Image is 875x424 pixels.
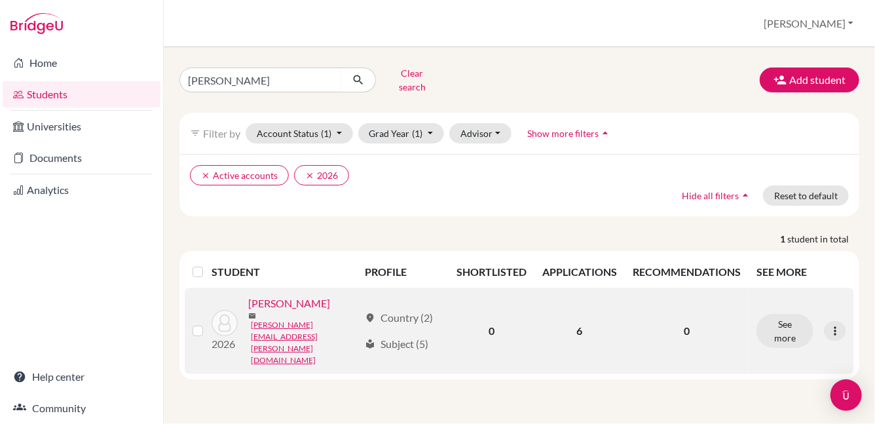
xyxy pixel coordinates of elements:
button: Reset to default [763,185,849,206]
a: [PERSON_NAME][EMAIL_ADDRESS][PERSON_NAME][DOMAIN_NAME] [251,319,359,366]
button: Add student [760,67,859,92]
span: student in total [787,232,859,246]
img: Raj, Rishit [212,310,238,336]
a: Documents [3,145,160,171]
div: Country (2) [365,310,433,326]
strong: 1 [780,232,787,246]
span: location_on [365,313,375,323]
p: 0 [633,323,741,339]
a: [PERSON_NAME] [248,296,330,311]
button: clearActive accounts [190,165,289,185]
div: Open Intercom Messenger [830,379,862,411]
th: APPLICATIONS [534,256,625,288]
i: arrow_drop_up [599,126,612,140]
a: Students [3,81,160,107]
a: Analytics [3,177,160,203]
button: clear2026 [294,165,349,185]
th: SHORTLISTED [449,256,534,288]
span: mail [248,312,256,320]
button: Grad Year(1) [358,123,445,144]
img: Bridge-U [10,13,63,34]
p: 2026 [212,336,238,352]
span: (1) [321,128,331,139]
th: STUDENT [212,256,357,288]
a: Home [3,50,160,76]
a: Help center [3,364,160,390]
th: PROFILE [357,256,449,288]
button: Account Status(1) [246,123,353,144]
i: clear [305,171,314,180]
span: Hide all filters [682,190,739,201]
span: (1) [413,128,423,139]
a: Community [3,395,160,421]
td: 6 [534,288,625,374]
span: Filter by [203,127,240,140]
input: Find student by name... [179,67,342,92]
button: Advisor [449,123,512,144]
button: Clear search [376,63,449,97]
th: SEE MORE [749,256,854,288]
button: See more [756,314,813,348]
th: RECOMMENDATIONS [625,256,749,288]
button: Hide all filtersarrow_drop_up [671,185,763,206]
i: clear [201,171,210,180]
i: filter_list [190,128,200,138]
button: Show more filtersarrow_drop_up [517,123,624,144]
button: [PERSON_NAME] [758,11,859,36]
a: Universities [3,113,160,140]
div: Subject (5) [365,336,428,352]
td: 0 [449,288,534,374]
span: local_library [365,339,375,349]
span: Show more filters [528,128,599,139]
i: arrow_drop_up [739,189,752,202]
